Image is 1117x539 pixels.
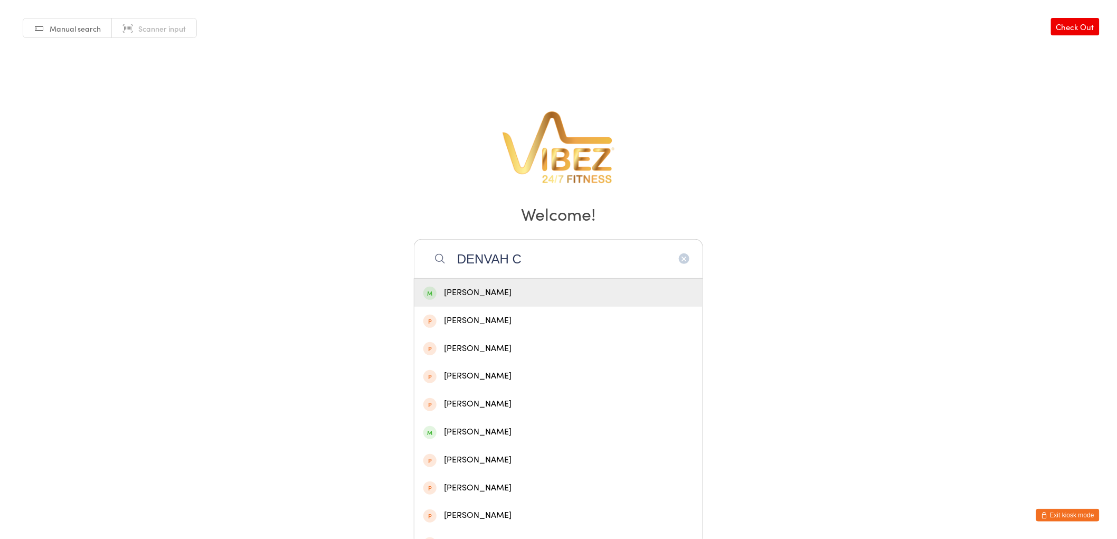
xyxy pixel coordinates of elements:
[423,397,694,411] div: [PERSON_NAME]
[423,314,694,328] div: [PERSON_NAME]
[423,286,694,300] div: [PERSON_NAME]
[423,342,694,356] div: [PERSON_NAME]
[423,508,694,523] div: [PERSON_NAME]
[423,481,694,495] div: [PERSON_NAME]
[423,453,694,467] div: [PERSON_NAME]
[423,425,694,439] div: [PERSON_NAME]
[1051,18,1100,35] a: Check Out
[138,23,186,34] span: Scanner input
[11,202,1106,225] h2: Welcome!
[1036,509,1100,522] button: Exit kiosk mode
[423,369,694,383] div: [PERSON_NAME]
[414,239,703,278] input: Search
[50,23,101,34] span: Manual search
[499,108,618,187] img: VibeZ 24/7 Fitness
